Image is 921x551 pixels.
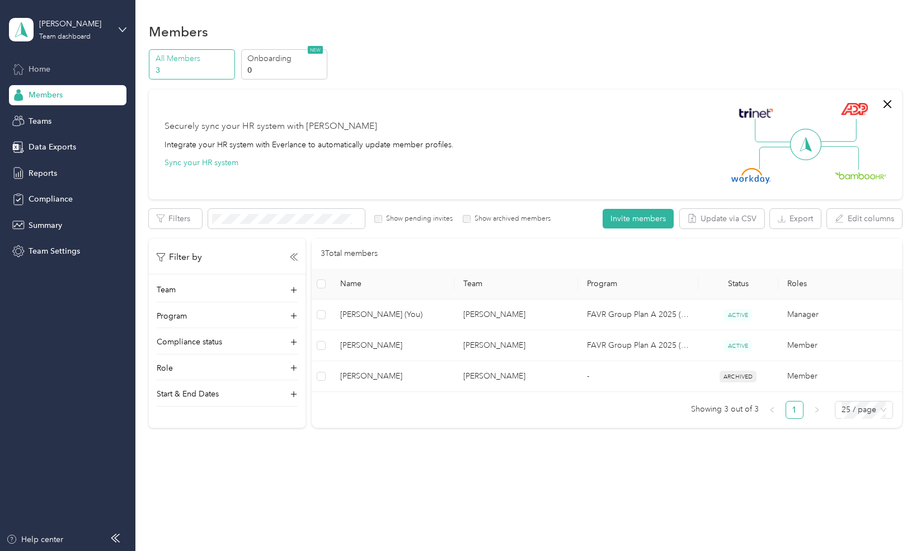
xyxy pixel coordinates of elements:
img: Workday [731,168,770,184]
td: Manager [778,300,901,330]
td: Member [778,361,901,392]
h1: Members [149,26,208,38]
td: FAVR Group Plan A 2025 (1-6) [578,300,698,330]
button: Sync your HR system [165,157,238,169]
span: ACTIVE [724,340,752,352]
img: Line Left Up [755,119,794,143]
img: BambooHR [835,171,886,179]
th: Name [331,269,454,300]
span: Name [340,279,445,288]
p: Start & End Dates [157,388,219,400]
td: Victoria J. Beasley [331,330,454,361]
p: Compliance status [157,336,222,348]
li: Previous Page [763,401,781,419]
td: Nicole Roberts [454,330,577,361]
span: Team Settings [29,245,80,257]
td: Member [778,330,901,361]
th: Team [454,269,577,300]
span: Summary [29,220,62,231]
p: Filter by [157,250,202,264]
p: All Members [156,53,232,64]
iframe: Everlance-gr Chat Button Frame [858,488,921,551]
td: Nicole Roberts [454,361,577,392]
span: Showing 3 out of 3 [691,401,759,418]
p: Team [157,284,176,296]
span: left [769,407,776,413]
div: [PERSON_NAME] [39,18,109,30]
p: Onboarding [247,53,323,64]
li: 1 [786,401,803,419]
span: Members [29,89,63,101]
td: Nicole Roberts [454,300,577,330]
td: Nicole F. Roberts (You) [331,300,454,330]
span: Data Exports [29,141,76,153]
span: Compliance [29,193,73,205]
button: Update via CSV [680,209,764,228]
span: Teams [29,115,51,127]
span: NEW [308,46,323,54]
button: Invite members [603,209,674,228]
span: [PERSON_NAME] [340,339,445,352]
label: Show pending invites [382,214,453,224]
p: 0 [247,64,323,76]
div: Team dashboard [39,34,91,40]
button: Export [770,209,821,228]
img: Line Left Down [759,146,798,169]
li: Next Page [808,401,826,419]
img: Line Right Up [817,119,857,142]
th: Status [698,269,778,300]
button: Edit columns [827,209,902,228]
img: Line Right Down [820,146,859,170]
div: Integrate your HR system with Everlance to automatically update member profiles. [165,139,454,151]
span: right [814,407,820,413]
span: [PERSON_NAME] (You) [340,309,445,321]
button: Filters [149,209,202,228]
button: Help center [6,534,63,545]
p: 3 Total members [321,248,378,260]
span: Reports [29,167,57,179]
label: Show archived members [471,214,551,224]
p: 3 [156,64,232,76]
span: ACTIVE [724,309,752,321]
td: - [578,361,698,392]
a: 1 [786,401,803,418]
td: Jennifer N. Duran [331,361,454,392]
div: Page Size [835,401,893,419]
span: [PERSON_NAME] [340,370,445,382]
th: Program [578,269,698,300]
p: Role [157,362,173,374]
img: ADP [840,102,868,115]
th: Roles [778,269,902,300]
button: left [763,401,781,419]
img: Trinet [736,105,776,121]
span: Home [29,63,50,75]
td: FAVR Group Plan A 2025 (1-6) [578,330,698,361]
div: Securely sync your HR system with [PERSON_NAME] [165,120,377,133]
p: Program [157,310,187,322]
span: 25 / page [842,401,886,418]
button: right [808,401,826,419]
span: ARCHIVED [720,371,756,382]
